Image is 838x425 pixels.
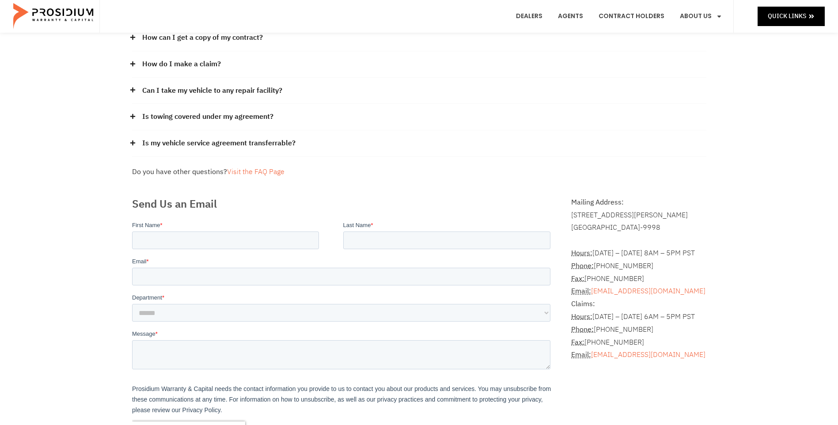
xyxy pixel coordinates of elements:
[571,324,594,335] strong: Phone:
[142,31,263,44] a: How can I get a copy of my contract?
[132,166,706,178] div: Do you have other questions?
[571,324,594,335] abbr: Phone Number
[571,248,592,258] strong: Hours:
[132,78,706,104] div: Can I take my vehicle to any repair facility?
[758,7,825,26] a: Quick Links
[571,273,584,284] abbr: Fax
[768,11,806,22] span: Quick Links
[571,286,591,296] abbr: Email Address
[571,286,591,296] strong: Email:
[571,298,706,361] p: [DATE] – [DATE] 6AM – 5PM PST [PHONE_NUMBER] [PHONE_NUMBER]
[132,196,554,212] h2: Send Us an Email
[571,337,584,348] strong: Fax:
[571,349,591,360] abbr: Email Address
[571,337,584,348] abbr: Fax
[571,197,624,208] b: Mailing Address:
[227,167,284,177] a: Visit the FAQ Page
[591,286,705,296] a: [EMAIL_ADDRESS][DOMAIN_NAME]
[571,349,591,360] strong: Email:
[571,311,592,322] abbr: Hours
[132,51,706,78] div: How do I make a claim?
[132,104,706,130] div: Is towing covered under my agreement?
[571,273,584,284] strong: Fax:
[132,130,706,157] div: Is my vehicle service agreement transferrable?
[571,261,594,271] strong: Phone:
[142,84,282,97] a: Can I take my vehicle to any repair facility?
[142,137,296,150] a: Is my vehicle service agreement transferrable?
[571,234,706,361] address: [DATE] – [DATE] 8AM – 5PM PST [PHONE_NUMBER] [PHONE_NUMBER]
[571,261,594,271] abbr: Phone Number
[571,248,592,258] abbr: Hours
[571,209,706,222] div: [STREET_ADDRESS][PERSON_NAME]
[142,110,273,123] a: Is towing covered under my agreement?
[571,221,706,234] div: [GEOGRAPHIC_DATA]-9998
[142,58,221,71] a: How do I make a claim?
[591,349,705,360] a: [EMAIL_ADDRESS][DOMAIN_NAME]
[132,25,706,51] div: How can I get a copy of my contract?
[571,299,595,309] b: Claims:
[571,311,592,322] strong: Hours:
